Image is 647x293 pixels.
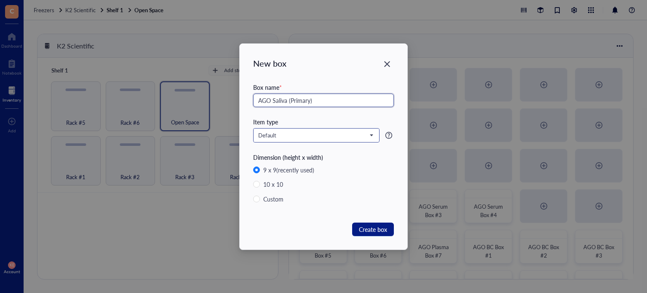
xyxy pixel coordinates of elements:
[352,223,394,236] button: Create box
[263,180,283,189] div: 10 x 10
[258,132,373,139] span: Default
[253,94,394,107] input: e.g. DNA protein
[263,194,283,204] div: Custom
[380,57,394,71] button: Close
[359,225,387,234] span: Create box
[253,117,394,126] div: Item type
[263,165,314,175] div: 9 x 9 (recently used)
[380,59,394,69] span: Close
[253,83,394,92] div: Box name
[253,57,394,69] div: New box
[253,153,394,162] div: Dimension (height x width)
